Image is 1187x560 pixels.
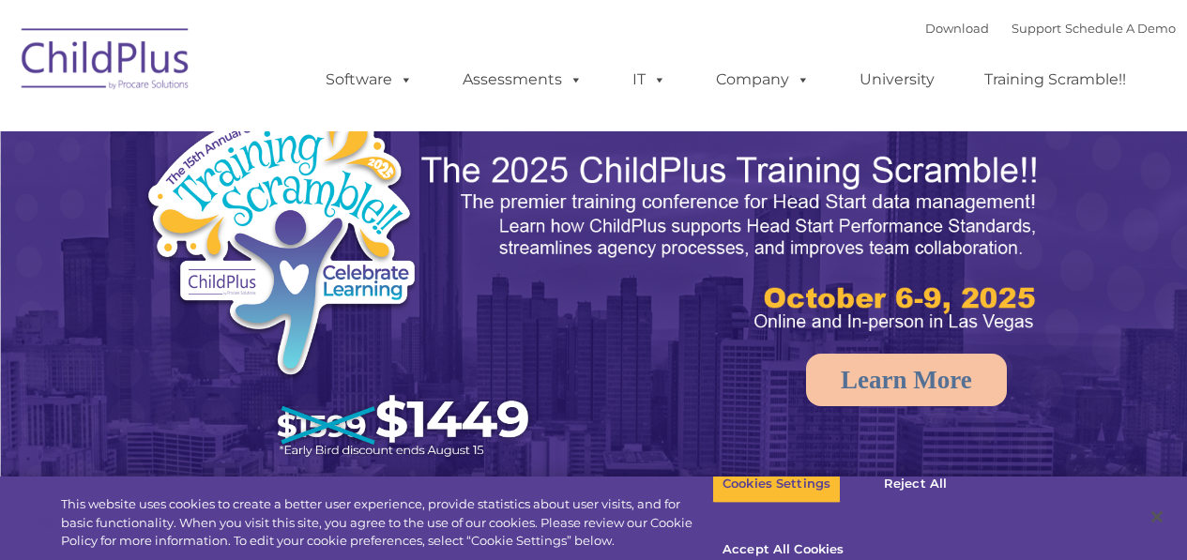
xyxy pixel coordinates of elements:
font: | [925,21,1176,36]
button: Close [1136,496,1178,537]
a: Company [697,61,829,98]
a: Training Scramble!! [966,61,1145,98]
a: Learn More [806,354,1007,406]
img: ChildPlus by Procare Solutions [12,15,200,109]
a: University [841,61,953,98]
div: This website uses cookies to create a better user experience, provide statistics about user visit... [61,495,712,551]
button: Reject All [857,464,974,504]
a: Assessments [444,61,601,98]
a: Software [307,61,432,98]
a: IT [614,61,685,98]
button: Cookies Settings [712,464,841,504]
a: Schedule A Demo [1065,21,1176,36]
a: Download [925,21,989,36]
a: Support [1012,21,1061,36]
